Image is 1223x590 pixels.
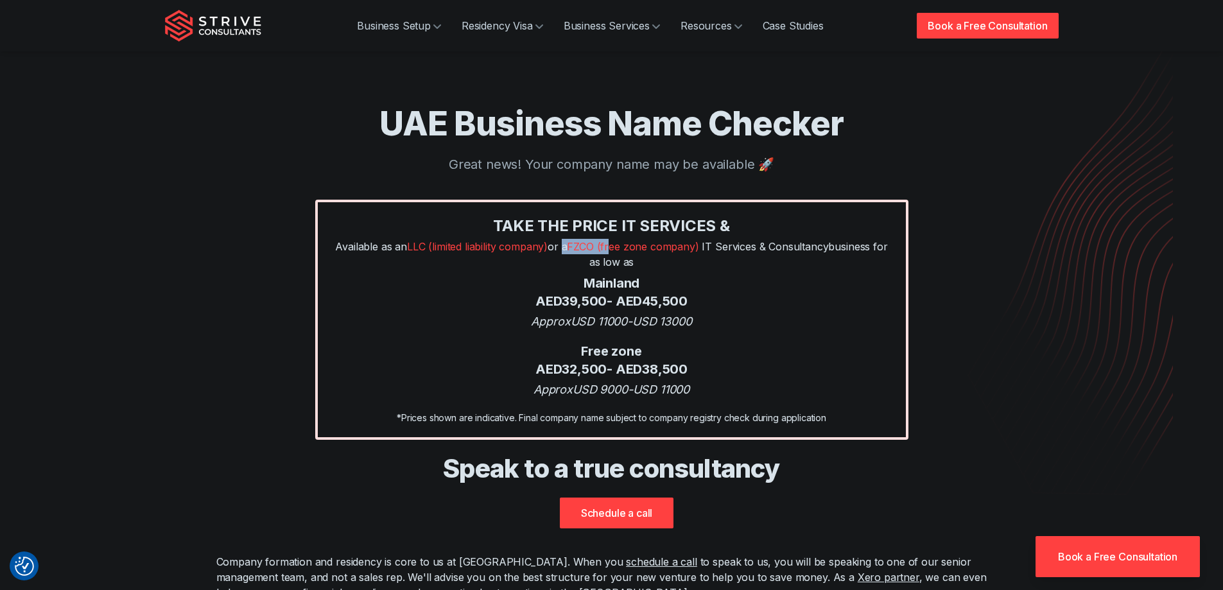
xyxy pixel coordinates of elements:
p: Great news! Your company name may be available 🚀 [165,155,1059,174]
div: Approx USD 9000 - USD 11000 [331,381,893,398]
span: LLC (limited liability company) [407,240,548,253]
a: Book a Free Consultation [917,13,1058,39]
a: Book a Free Consultation [1036,536,1200,577]
a: Residency Visa [451,13,553,39]
div: Mainland AED 39,500 - AED 45,500 [331,275,893,310]
h1: UAE Business Name Checker [165,103,1059,144]
a: Schedule a call [560,498,674,528]
img: Strive Consultants [165,10,261,42]
span: FZCO (free zone company) [567,240,698,253]
div: take the price it services & [331,215,893,236]
a: schedule a call [626,555,697,568]
h4: Speak to a true consultancy [216,453,1007,485]
div: Approx USD 11000 - USD 13000 [331,313,893,330]
a: Xero partner [858,571,919,584]
a: Case Studies [752,13,834,39]
button: Consent Preferences [15,557,34,576]
a: Business Setup [347,13,451,39]
div: Free zone AED 32,500 - AED 38,500 [331,343,893,378]
div: *Prices shown are indicative. Final company name subject to company registry check during applica... [331,411,893,424]
a: Resources [670,13,752,39]
a: Business Services [553,13,670,39]
img: Revisit consent button [15,557,34,576]
p: Available as an or a IT Services & Consultancy business for as low as [331,239,893,270]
